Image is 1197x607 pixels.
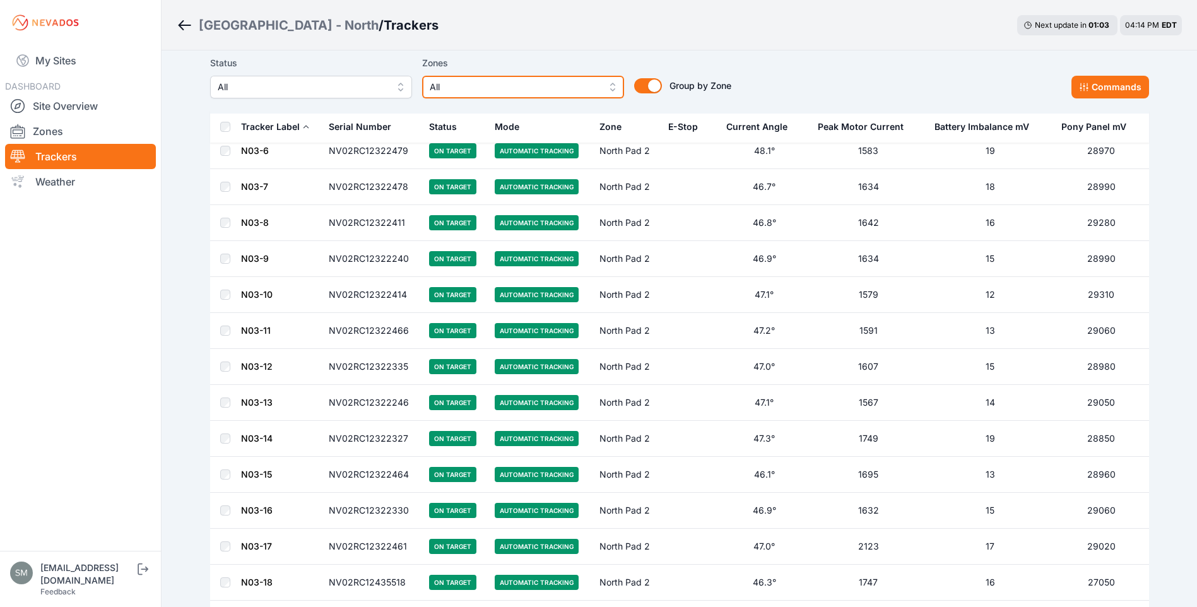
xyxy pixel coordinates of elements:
button: Pony Panel mV [1061,112,1136,142]
span: On Target [429,503,476,518]
a: N03-15 [241,469,272,480]
a: N03-11 [241,325,271,336]
td: 47.2° [719,313,810,349]
button: Mode [495,112,529,142]
a: N03-17 [241,541,272,551]
button: Serial Number [329,112,401,142]
div: Battery Imbalance mV [935,121,1029,133]
td: 46.1° [719,457,810,493]
button: E-Stop [668,112,708,142]
a: N03-8 [241,217,269,228]
td: NV02RC12322246 [321,385,422,421]
a: N03-6 [241,145,269,156]
div: 01 : 03 [1088,20,1111,30]
span: Automatic Tracking [495,287,579,302]
td: 29310 [1054,277,1149,313]
td: 1607 [810,349,928,385]
button: All [210,76,412,98]
span: EDT [1162,20,1177,30]
span: Automatic Tracking [495,395,579,410]
button: Status [429,112,467,142]
td: North Pad 2 [592,457,661,493]
td: NV02RC12322414 [321,277,422,313]
td: North Pad 2 [592,565,661,601]
td: 16 [927,205,1053,241]
td: 29060 [1054,493,1149,529]
div: Current Angle [726,121,787,133]
div: Zone [599,121,622,133]
td: NV02RC12322478 [321,169,422,205]
td: 2123 [810,529,928,565]
td: 16 [927,565,1053,601]
label: Zones [422,56,624,71]
span: Group by Zone [669,80,731,91]
td: North Pad 2 [592,133,661,169]
td: North Pad 2 [592,241,661,277]
span: On Target [429,287,476,302]
td: 15 [927,349,1053,385]
button: Commands [1071,76,1149,98]
td: 15 [927,241,1053,277]
span: Automatic Tracking [495,467,579,482]
span: On Target [429,431,476,446]
td: NV02RC12322240 [321,241,422,277]
span: DASHBOARD [5,81,61,91]
td: 19 [927,421,1053,457]
a: N03-12 [241,361,273,372]
td: 29020 [1054,529,1149,565]
td: 12 [927,277,1053,313]
div: E-Stop [668,121,698,133]
span: Automatic Tracking [495,215,579,230]
td: North Pad 2 [592,493,661,529]
td: NV02RC12322327 [321,421,422,457]
div: [EMAIL_ADDRESS][DOMAIN_NAME] [40,562,135,587]
td: 1695 [810,457,928,493]
span: Automatic Tracking [495,359,579,374]
td: 1591 [810,313,928,349]
td: North Pad 2 [592,169,661,205]
td: NV02RC12322411 [321,205,422,241]
a: N03-9 [241,253,269,264]
td: 47.3° [719,421,810,457]
a: N03-13 [241,397,273,408]
td: 1583 [810,133,928,169]
h3: Trackers [384,16,439,34]
span: All [218,80,387,95]
div: Pony Panel mV [1061,121,1126,133]
td: NV02RC12435518 [321,565,422,601]
td: 29280 [1054,205,1149,241]
td: North Pad 2 [592,277,661,313]
td: 27050 [1054,565,1149,601]
span: Automatic Tracking [495,431,579,446]
a: Site Overview [5,93,156,119]
a: Zones [5,119,156,144]
td: 48.1° [719,133,810,169]
td: 46.8° [719,205,810,241]
td: 17 [927,529,1053,565]
td: 1579 [810,277,928,313]
td: 1634 [810,169,928,205]
td: North Pad 2 [592,313,661,349]
td: 47.1° [719,385,810,421]
button: Battery Imbalance mV [935,112,1039,142]
td: 46.3° [719,565,810,601]
td: NV02RC12322464 [321,457,422,493]
span: Automatic Tracking [495,503,579,518]
div: [GEOGRAPHIC_DATA] - North [199,16,379,34]
span: 04:14 PM [1125,20,1159,30]
td: NV02RC12322466 [321,313,422,349]
td: 29060 [1054,313,1149,349]
button: Zone [599,112,632,142]
td: 19 [927,133,1053,169]
a: Trackers [5,144,156,169]
span: On Target [429,359,476,374]
span: Automatic Tracking [495,575,579,590]
td: 1749 [810,421,928,457]
td: 1634 [810,241,928,277]
td: North Pad 2 [592,421,661,457]
span: On Target [429,575,476,590]
td: North Pad 2 [592,529,661,565]
span: On Target [429,323,476,338]
span: All [430,80,599,95]
td: NV02RC12322479 [321,133,422,169]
